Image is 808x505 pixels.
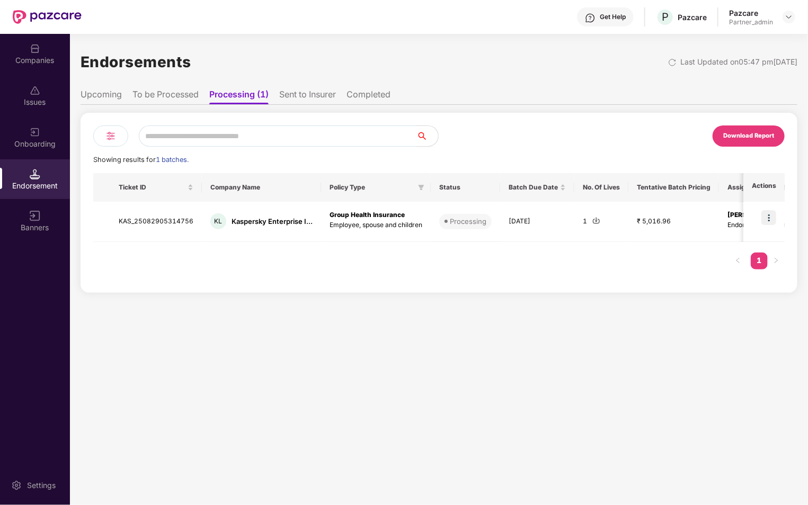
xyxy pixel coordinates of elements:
div: Download Report [723,131,774,141]
th: Company Name [202,173,321,202]
div: Settings [24,480,59,491]
b: Group Health Insurance [330,211,405,219]
td: KAS_25082905314756 [110,202,202,242]
img: svg+xml;base64,PHN2ZyBpZD0iQ29tcGFuaWVzIiB4bWxucz0iaHR0cDovL3d3dy53My5vcmcvMjAwMC9zdmciIHdpZHRoPS... [30,43,40,54]
span: Policy Type [330,183,414,192]
li: Next Page [768,252,785,269]
img: svg+xml;base64,PHN2ZyB4bWxucz0iaHR0cDovL3d3dy53My5vcmcvMjAwMC9zdmciIHdpZHRoPSIyNCIgaGVpZ2h0PSIyNC... [104,130,117,142]
img: icon [761,210,776,225]
span: Ticket ID [119,183,185,192]
span: Assigned To [727,183,777,192]
th: Tentative Batch Pricing [628,173,719,202]
li: Upcoming [81,89,122,104]
th: Status [431,173,500,202]
a: 1 [751,252,768,268]
th: No. Of Lives [574,173,628,202]
div: Partner_admin [729,18,773,26]
img: svg+xml;base64,PHN2ZyBpZD0iSXNzdWVzX2Rpc2FibGVkIiB4bWxucz0iaHR0cDovL3d3dy53My5vcmcvMjAwMC9zdmciIH... [30,85,40,96]
th: Batch Due Date [500,173,574,202]
span: P [662,11,669,23]
li: 1 [751,252,768,269]
span: search [416,132,438,140]
p: Employee, spouse and children [330,220,422,230]
li: Processing (1) [209,89,269,104]
span: Showing results for [93,156,189,164]
img: svg+xml;base64,PHN2ZyBpZD0iRHJvcGRvd24tMzJ4MzIiIHhtbG5zPSJodHRwOi8vd3d3LnczLm9yZy8yMDAwL3N2ZyIgd2... [785,13,793,21]
span: 1 batches. [156,156,189,164]
b: [PERSON_NAME] [727,211,781,219]
div: Processing [450,216,486,227]
div: KL [210,213,226,229]
button: left [730,252,747,269]
img: svg+xml;base64,PHN2ZyB3aWR0aD0iMTYiIGhlaWdodD0iMTYiIHZpZXdCb3g9IjAgMCAxNiAxNiIgZmlsbD0ibm9uZSIgeG... [30,211,40,221]
td: [DATE] [500,202,574,242]
p: Endorsement Team [727,220,786,230]
li: Completed [347,89,390,104]
div: Kaspersky Enterprise I... [232,217,313,227]
div: 1 [583,217,620,227]
span: Batch Due Date [509,183,558,192]
div: Pazcare [678,12,707,22]
span: left [735,257,741,264]
img: svg+xml;base64,PHN2ZyBpZD0iU2V0dGluZy0yMHgyMCIgeG1sbnM9Imh0dHA6Ly93d3cudzMub3JnLzIwMDAvc3ZnIiB3aW... [11,480,22,491]
img: New Pazcare Logo [13,10,82,24]
img: svg+xml;base64,PHN2ZyB3aWR0aD0iMTQuNSIgaGVpZ2h0PSIxNC41IiB2aWV3Qm94PSIwIDAgMTYgMTYiIGZpbGw9Im5vbm... [30,169,40,179]
th: Ticket ID [110,173,202,202]
img: svg+xml;base64,PHN2ZyB3aWR0aD0iMjAiIGhlaWdodD0iMjAiIHZpZXdCb3g9IjAgMCAyMCAyMCIgZmlsbD0ibm9uZSIgeG... [30,127,40,138]
img: svg+xml;base64,PHN2ZyBpZD0iSGVscC0zMngzMiIgeG1sbnM9Imh0dHA6Ly93d3cudzMub3JnLzIwMDAvc3ZnIiB3aWR0aD... [585,13,596,23]
div: Pazcare [729,8,773,18]
li: Previous Page [730,252,747,269]
img: svg+xml;base64,PHN2ZyBpZD0iRG93bmxvYWQtMjR4MjQiIHhtbG5zPSJodHRwOi8vd3d3LnczLm9yZy8yMDAwL3N2ZyIgd2... [592,217,600,224]
span: filter [418,184,424,191]
li: Sent to Insurer [279,89,336,104]
span: right [773,257,779,264]
div: Last Updated on 05:47 pm[DATE] [680,56,797,68]
img: svg+xml;base64,PHN2ZyBpZD0iUmVsb2FkLTMyeDMyIiB4bWxucz0iaHR0cDovL3d3dy53My5vcmcvMjAwMC9zdmciIHdpZH... [668,58,677,67]
div: Get Help [600,13,626,21]
button: right [768,252,785,269]
th: Actions [743,173,785,202]
td: ₹ 5,016.96 [628,202,719,242]
button: search [416,125,439,147]
li: To be Processed [132,89,199,104]
span: filter [416,181,427,194]
h1: Endorsements [81,50,191,74]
